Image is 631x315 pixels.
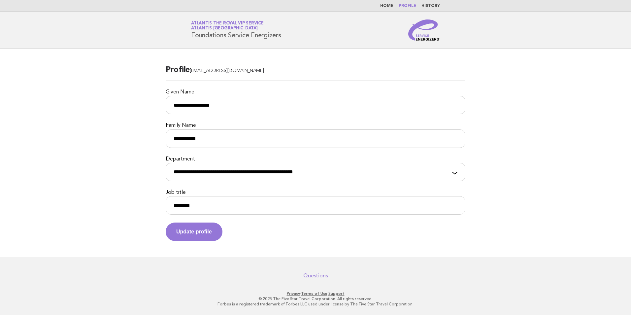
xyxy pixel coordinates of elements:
p: · · [114,291,517,296]
a: Atlantis the Royal VIP ServiceAtlantis [GEOGRAPHIC_DATA] [191,21,264,30]
span: Atlantis [GEOGRAPHIC_DATA] [191,26,258,31]
a: Questions [303,272,328,279]
label: Job title [166,189,465,196]
button: Update profile [166,223,222,241]
p: Forbes is a registered trademark of Forbes LLC used under license by The Five Star Travel Corpora... [114,301,517,307]
a: Support [328,291,345,296]
label: Family Name [166,122,465,129]
span: [EMAIL_ADDRESS][DOMAIN_NAME] [190,68,264,73]
a: Privacy [287,291,300,296]
h1: Foundations Service Energizers [191,21,281,39]
p: © 2025 The Five Star Travel Corporation. All rights reserved. [114,296,517,301]
a: Terms of Use [301,291,327,296]
label: Department [166,156,465,163]
label: Given Name [166,89,465,96]
a: Profile [399,4,416,8]
a: Home [380,4,393,8]
img: Service Energizers [408,19,440,41]
a: History [421,4,440,8]
h2: Profile [166,65,465,81]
